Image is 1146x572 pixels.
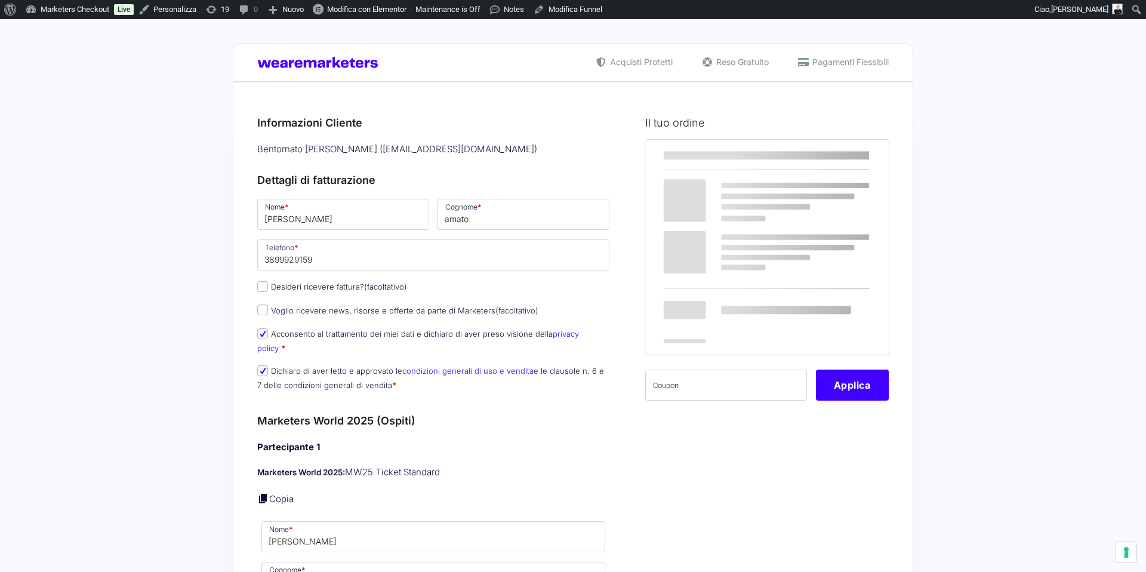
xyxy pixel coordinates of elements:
[257,493,269,505] a: Copia i dettagli dell'acquirente
[438,199,609,230] input: Cognome *
[257,305,268,315] input: Voglio ricevere news, risorse e offerte da parte di Marketers(facoltativo)
[257,328,268,339] input: Acconsento al trattamento dei miei dati e dichiaro di aver preso visione dellaprivacy policy
[364,282,407,291] span: (facoltativo)
[114,4,134,15] a: Live
[253,140,614,159] div: Bentornato [PERSON_NAME] ( [EMAIL_ADDRESS][DOMAIN_NAME] )
[809,56,889,68] span: Pagamenti Flessibili
[257,239,609,270] input: Telefono *
[257,366,604,389] label: Dichiaro di aver letto e approvato le e le clausole n. 6 e 7 delle condizioni generali di vendita
[257,365,268,376] input: Dichiaro di aver letto e approvato lecondizioni generali di uso e venditae le clausole n. 6 e 7 d...
[257,115,609,131] h3: Informazioni Cliente
[257,413,609,429] h3: Marketers World 2025 (Ospiti)
[257,441,609,454] h4: Partecipante 1
[645,171,785,220] td: Marketers World 2025 (Ospiti) - MW25 Ticket Standard
[257,329,579,352] a: privacy policy
[495,306,538,315] span: (facoltativo)
[1051,5,1108,14] span: [PERSON_NAME]
[645,140,785,171] th: Prodotto
[645,370,807,401] input: Coupon
[645,220,785,258] th: Subtotale
[645,115,889,131] h3: Il tuo ordine
[257,329,579,352] label: Acconsento al trattamento dei miei dati e dichiaro di aver preso visione della
[257,281,268,292] input: Desideri ricevere fattura?(facoltativo)
[257,306,538,315] label: Voglio ricevere news, risorse e offerte da parte di Marketers
[269,493,294,505] a: Copia
[645,258,785,354] th: Totale
[257,282,407,291] label: Desideri ricevere fattura?
[713,56,769,68] span: Reso Gratuito
[816,370,889,401] button: Applica
[257,199,429,230] input: Nome *
[785,140,889,171] th: Subtotale
[257,172,609,188] h3: Dettagli di fatturazione
[1116,542,1136,562] button: Le tue preferenze relative al consenso per le tecnologie di tracciamento
[327,5,406,14] span: Modifica con Elementor
[402,366,534,376] a: condizioni generali di uso e vendita
[257,466,609,479] p: MW25 Ticket Standard
[607,56,673,68] span: Acquisti Protetti
[257,468,345,477] strong: Marketers World 2025:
